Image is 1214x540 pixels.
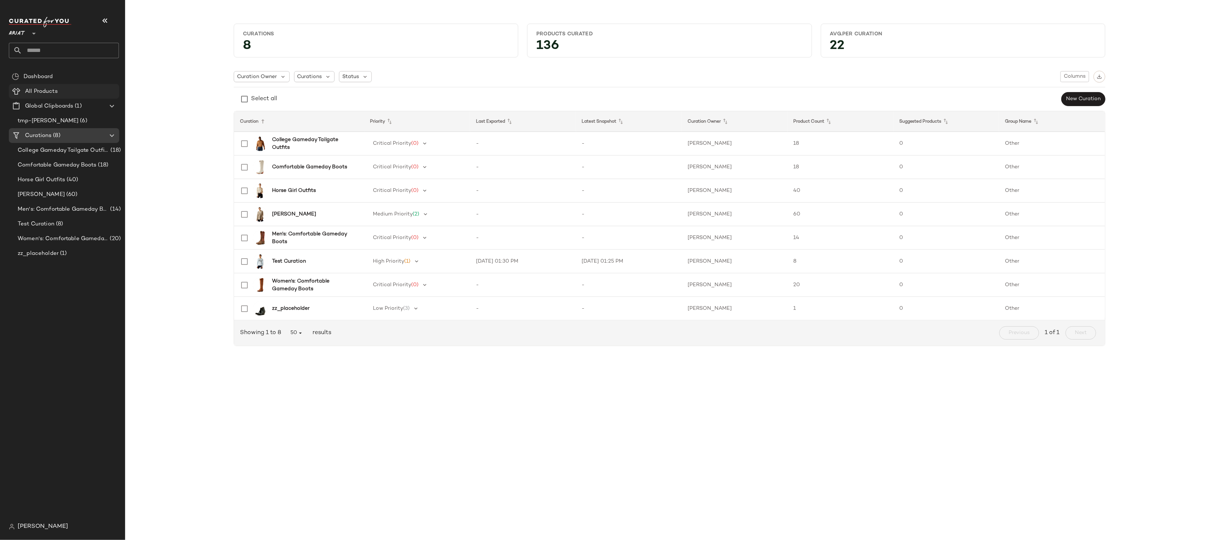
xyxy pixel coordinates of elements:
[682,132,787,155] td: [PERSON_NAME]
[576,226,682,250] td: -
[893,203,999,226] td: 0
[405,259,411,264] span: (1)
[576,155,682,179] td: -
[682,179,787,203] td: [PERSON_NAME]
[788,273,893,297] td: 20
[364,111,470,132] th: Priority
[830,31,1096,38] div: Avg.per Curation
[1097,74,1102,79] img: svg%3e
[682,297,787,320] td: [PERSON_NAME]
[18,522,68,531] span: [PERSON_NAME]
[310,329,331,337] span: results
[470,179,576,203] td: -
[25,132,52,140] span: Curations
[470,111,576,132] th: Last Exported
[24,73,53,81] span: Dashboard
[243,31,509,38] div: Curations
[59,249,67,258] span: (1)
[73,102,81,111] span: (1)
[297,73,322,81] span: Curations
[999,132,1105,155] td: Other
[403,306,410,311] span: (3)
[999,155,1105,179] td: Other
[412,235,419,241] span: (0)
[470,203,576,226] td: -
[470,155,576,179] td: -
[893,179,999,203] td: 0
[470,273,576,297] td: -
[284,326,310,340] button: 50
[272,305,310,312] b: zz_placeholder
[25,87,58,96] span: All Products
[682,226,787,250] td: [PERSON_NAME]
[253,136,268,151] img: 10062473_front.jpg
[1064,74,1086,80] span: Columns
[536,31,802,38] div: Products Curated
[373,282,412,288] span: Critical Priority
[237,41,515,54] div: 8
[373,235,412,241] span: Critical Priority
[893,111,999,132] th: Suggested Products
[788,250,893,273] td: 8
[373,164,412,170] span: Critical Priority
[272,163,347,171] b: Comfortable Gameday Boots
[893,273,999,297] td: 0
[373,259,405,264] span: High Priority
[52,132,60,140] span: (8)
[18,249,59,258] span: zz_placeholder
[788,226,893,250] td: 14
[576,250,682,273] td: [DATE] 01:25 PM
[272,257,306,265] b: Test Curation
[18,205,109,214] span: Men's: Comfortable Gameday Boots
[788,111,893,132] th: Product Count
[893,155,999,179] td: 0
[97,161,109,169] span: (18)
[999,111,1105,132] th: Group Name
[251,95,277,104] div: Select all
[412,282,419,288] span: (0)
[470,250,576,273] td: [DATE] 01:30 PM
[253,254,268,269] img: 10062566_front.jpg
[682,111,787,132] th: Curation Owner
[893,132,999,155] td: 0
[234,111,364,132] th: Curation
[412,164,419,170] span: (0)
[253,160,268,175] img: 10043268_3-4_front.jpg
[290,330,304,336] span: 50
[788,155,893,179] td: 18
[999,297,1105,320] td: Other
[18,117,78,125] span: tmp-[PERSON_NAME]
[253,207,268,222] img: 10062455_front.jpg
[788,132,893,155] td: 18
[272,136,355,151] b: College Gameday Tailgate Outfits
[576,203,682,226] td: -
[999,203,1105,226] td: Other
[576,273,682,297] td: -
[272,277,355,293] b: Women's: Comfortable Gameday Boots
[1066,96,1101,102] span: New Curation
[109,205,121,214] span: (14)
[18,146,109,155] span: College Gameday Tailgate Outfits
[373,211,413,217] span: Medium Priority
[18,235,108,243] span: Women's: Comfortable Gameday Boots
[576,297,682,320] td: -
[576,179,682,203] td: -
[237,73,277,81] span: Curation Owner
[893,297,999,320] td: 0
[272,210,316,218] b: [PERSON_NAME]
[272,187,316,194] b: Horse Girl Outfits
[1062,92,1105,106] button: New Curation
[470,132,576,155] td: -
[682,250,787,273] td: [PERSON_NAME]
[272,230,355,246] b: Men's: Comfortable Gameday Boots
[412,188,419,193] span: (0)
[18,176,66,184] span: Horse Girl Outfits
[999,273,1105,297] td: Other
[9,524,15,530] img: svg%3e
[18,161,97,169] span: Comfortable Gameday Boots
[25,102,73,111] span: Global Clipboards
[470,226,576,250] td: -
[788,203,893,226] td: 60
[54,220,63,228] span: (8)
[373,188,412,193] span: Critical Priority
